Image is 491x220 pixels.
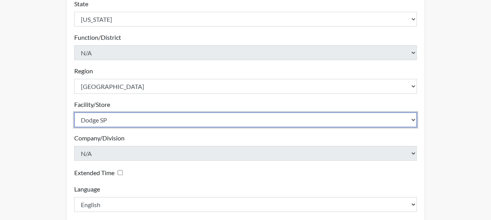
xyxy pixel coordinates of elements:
label: Company/Division [74,133,125,143]
label: Region [74,66,93,76]
label: Language [74,185,100,194]
label: Facility/Store [74,100,110,109]
label: Function/District [74,33,121,42]
div: Checking this box will provide the interviewee with an accomodation of extra time to answer each ... [74,167,126,178]
label: Extended Time [74,168,114,177]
